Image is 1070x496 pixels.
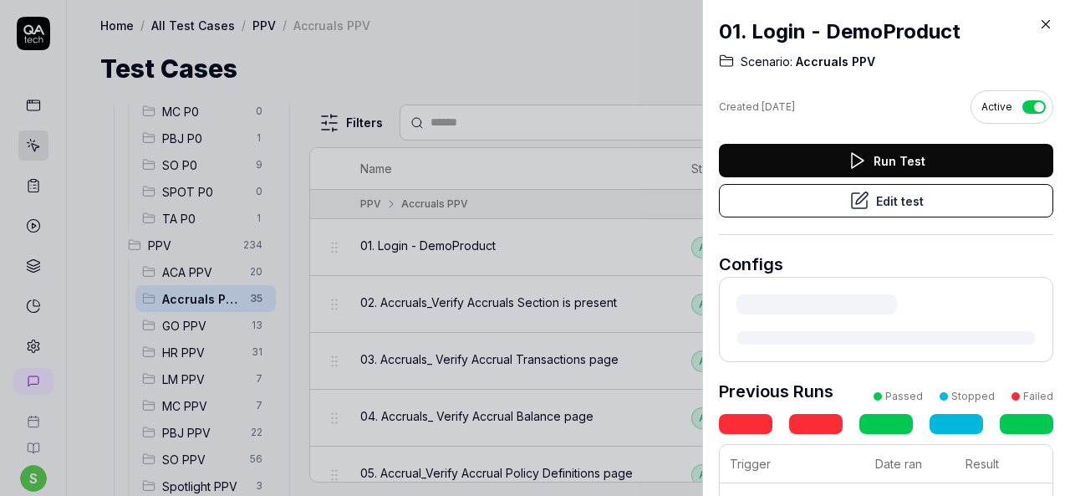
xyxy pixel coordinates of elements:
th: Trigger [720,445,865,483]
div: Failed [1023,389,1053,404]
span: Accruals PPV [792,54,875,70]
div: Passed [885,389,923,404]
div: Created [719,100,795,115]
time: [DATE] [762,100,795,113]
button: Run Test [719,144,1053,177]
th: Result [955,445,1052,483]
span: Scenario: [741,54,792,70]
h3: Configs [719,252,1053,277]
th: Date ran [865,445,955,483]
h2: 01. Login - DemoProduct [719,17,1053,47]
h3: Previous Runs [719,379,833,404]
button: Edit test [719,184,1053,217]
div: Stopped [951,389,995,404]
span: Active [981,100,1012,115]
